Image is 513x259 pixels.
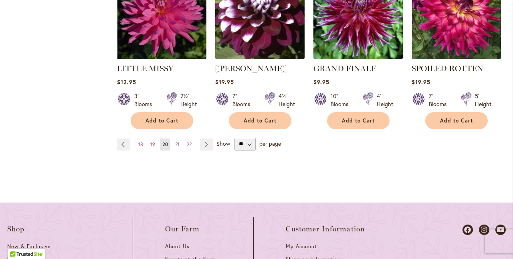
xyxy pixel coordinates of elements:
[327,112,390,129] button: Add to Cart
[165,243,190,250] span: About Us
[412,64,483,73] a: SPOILED ROTTEN
[479,225,489,235] a: Dahlias on Instagram
[134,92,157,108] div: 3" Blooms
[7,225,25,233] span: Shop
[117,64,174,73] a: LITTLE MISSY
[286,243,317,250] span: My Account
[475,92,491,108] div: 5' Height
[148,139,157,151] a: 19
[215,64,287,73] a: [PERSON_NAME]
[412,53,501,61] a: SPOILED ROTTEN
[412,78,430,86] span: $19.95
[150,141,155,147] span: 19
[215,78,234,86] span: $19.95
[232,92,255,108] div: 7" Blooms
[138,141,143,147] span: 18
[175,141,180,147] span: 21
[216,139,230,147] span: Show
[313,78,329,86] span: $9.95
[313,64,376,73] a: GRAND FINALE
[173,139,182,151] a: 21
[131,112,193,129] button: Add to Cart
[286,225,365,233] span: Customer Information
[279,92,295,108] div: 4½' Height
[331,92,353,108] div: 10" Blooms
[495,225,506,235] a: Dahlias on Youtube
[429,92,451,108] div: 7" Blooms
[463,225,473,235] a: Dahlias on Facebook
[162,141,168,147] span: 20
[117,53,206,61] a: LITTLE MISSY
[187,141,192,147] span: 22
[185,139,194,151] a: 22
[180,92,197,108] div: 2½' Height
[165,225,200,233] span: Our Farm
[145,117,178,124] span: Add to Cart
[377,92,393,108] div: 4' Height
[215,53,305,61] a: Ryan C
[244,117,277,124] span: Add to Cart
[259,139,281,147] span: per page
[136,139,145,151] a: 18
[313,53,403,61] a: Grand Finale
[342,117,375,124] span: Add to Cart
[117,78,136,86] span: $12.95
[7,243,51,250] span: New & Exclusive
[440,117,473,124] span: Add to Cart
[229,112,291,129] button: Add to Cart
[425,112,488,129] button: Add to Cart
[6,231,28,253] iframe: Launch Accessibility Center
